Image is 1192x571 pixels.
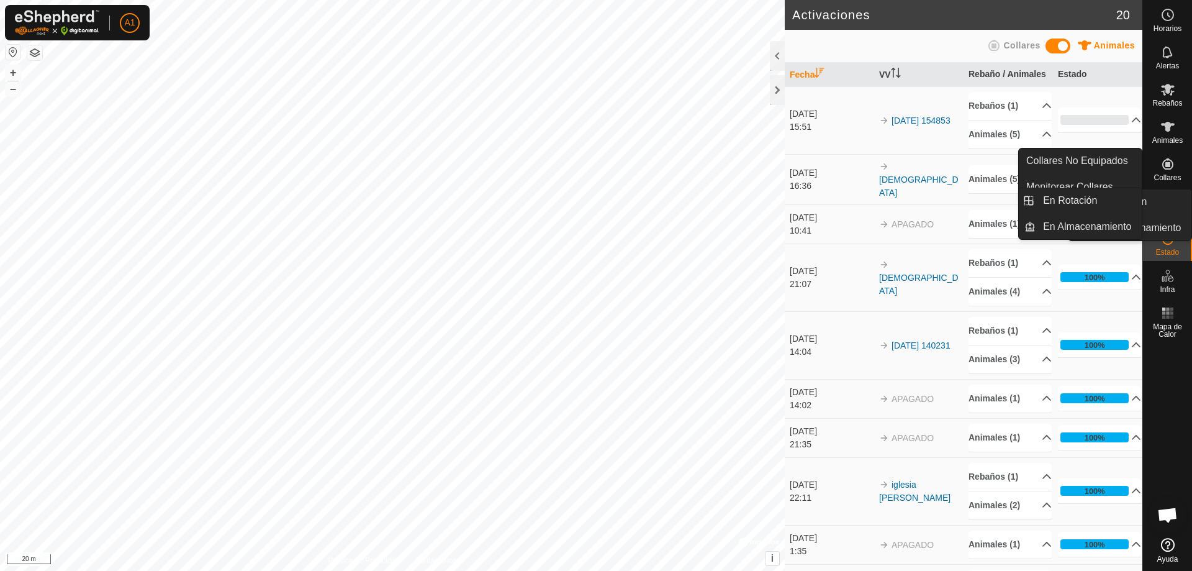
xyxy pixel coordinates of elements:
[1043,193,1097,208] span: En Rotación
[879,273,959,296] a: [DEMOGRAPHIC_DATA]
[879,260,889,270] img: arrow
[1058,478,1141,503] p-accordion-header: 100%
[1058,425,1141,450] p-accordion-header: 100%
[790,345,873,359] div: 14:04
[968,531,1052,559] p-accordion-header: Animales (1)
[1060,115,1129,125] div: 0%
[790,180,873,193] div: 16:36
[1060,340,1129,350] div: 100%
[968,463,1052,491] p-accordion-header: Rebaños (1)
[1154,174,1181,181] span: Collares
[1058,265,1141,290] p-accordion-header: 100%
[790,332,873,345] div: [DATE]
[892,433,934,443] span: APAGADO
[6,45,20,60] button: Restablecer Mapa
[1019,148,1142,173] a: Collares No Equipados
[1154,25,1181,32] span: Horarios
[790,224,873,237] div: 10:41
[1060,432,1129,442] div: 100%
[1157,555,1178,563] span: Ayuda
[790,211,873,224] div: [DATE]
[1152,99,1182,107] span: Rebaños
[879,340,889,350] img: arrow
[874,63,964,87] th: VV
[790,107,873,121] div: [DATE]
[879,394,889,404] img: arrow
[792,7,1116,22] h2: Activaciones
[892,219,934,229] span: APAGADO
[328,555,400,566] a: Política de Privacidad
[1085,432,1105,444] div: 100%
[765,552,779,565] button: i
[879,116,889,126] img: arrow
[1026,153,1128,168] span: Collares No Equipados
[1160,286,1175,293] span: Infra
[415,555,456,566] a: Contáctenos
[879,480,889,490] img: arrow
[790,278,873,291] div: 21:07
[892,116,950,126] a: [DATE] 154853
[891,70,901,80] p-sorticon: Activar para ordenar
[1093,221,1181,235] span: En Almacenamiento
[879,433,889,443] img: arrow
[968,317,1052,345] p-accordion-header: Rebaños (1)
[968,491,1052,519] p-accordion-header: Animales (2)
[1053,63,1142,87] th: Estado
[879,540,889,550] img: arrow
[968,345,1052,373] p-accordion-header: Animales (3)
[879,162,889,171] img: arrow
[771,553,774,564] span: i
[892,540,934,550] span: APAGADO
[879,219,889,229] img: arrow
[968,424,1052,452] p-accordion-header: Animales (1)
[1085,539,1105,550] div: 100%
[1058,107,1141,132] p-accordion-header: 0%
[1094,40,1135,50] span: Animales
[1026,180,1113,194] span: Monitorear Collares
[15,10,99,35] img: Logo Gallagher
[1085,393,1105,404] div: 100%
[815,70,824,80] p-sorticon: Activar para ordenar
[6,65,20,80] button: +
[790,399,873,412] div: 14:02
[879,480,950,503] a: iglesia [PERSON_NAME]
[790,121,873,134] div: 15:51
[1036,214,1142,239] a: En Almacenamiento
[1146,323,1189,338] span: Mapa de Calor
[968,385,1052,413] p-accordion-header: Animales (1)
[1043,219,1131,234] span: En Almacenamiento
[964,63,1053,87] th: Rebaño / Animales
[1143,533,1192,568] a: Ayuda
[790,478,873,491] div: [DATE]
[1116,6,1130,24] span: 20
[968,121,1052,148] p-accordion-header: Animales (5)
[790,438,873,451] div: 21:35
[1152,137,1183,144] span: Animales
[790,386,873,399] div: [DATE]
[1058,332,1141,357] p-accordion-header: 100%
[1060,539,1129,549] div: 100%
[790,167,873,180] div: [DATE]
[1058,532,1141,557] p-accordion-header: 100%
[1085,339,1105,351] div: 100%
[1156,62,1179,70] span: Alertas
[790,265,873,278] div: [DATE]
[1003,40,1040,50] span: Collares
[1060,272,1129,282] div: 100%
[790,425,873,438] div: [DATE]
[968,210,1052,238] p-accordion-header: Animales (1)
[1060,393,1129,403] div: 100%
[27,45,42,60] button: Capas del Mapa
[1019,214,1142,239] li: En Almacenamiento
[892,340,950,350] a: [DATE] 140231
[1156,249,1179,256] span: Estado
[892,394,934,404] span: APAGADO
[1058,386,1141,411] p-accordion-header: 100%
[1060,486,1129,496] div: 100%
[1019,175,1142,199] li: Monitorear Collares
[1149,496,1186,534] div: Chat abierto
[1019,188,1142,213] li: En Rotación
[124,16,135,29] span: A1
[790,545,873,558] div: 1:35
